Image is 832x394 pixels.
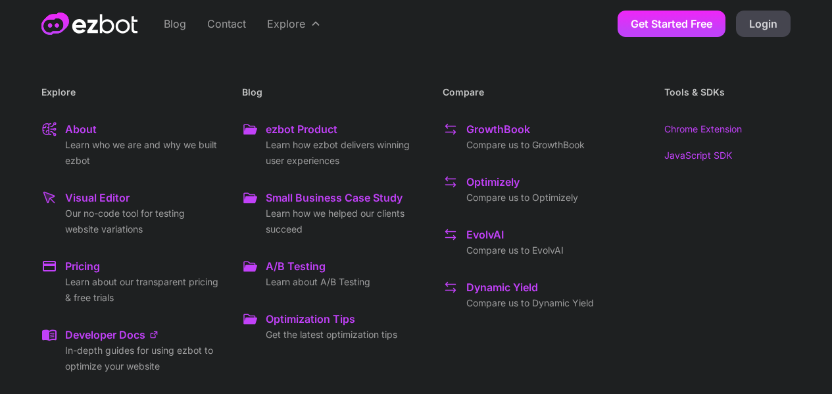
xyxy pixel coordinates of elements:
[466,121,530,137] div: GrowthBook
[242,253,422,295] a: A/B TestingLearn about A/B Testing
[664,79,725,105] h4: Tools & SDKs
[466,137,585,153] p: Compare us to GrowthBook
[41,322,221,380] a: Developer DocsIn-depth guides for using ezbot to optimize your website
[242,79,422,105] h4: Blog
[41,253,221,311] a: PricingLearn about our transparent pricing & free trials
[41,79,221,105] h4: Explore
[443,79,622,105] h4: Compare
[736,11,791,37] a: Login
[242,306,422,348] a: Optimization TipsGet the latest optimization tips
[466,242,564,258] p: Compare us to EvolvAI
[65,121,97,137] div: About
[242,116,422,174] a: ezbot ProductLearn how ezbot delivers winning user experiences
[242,184,422,242] a: Small Business Case StudyLearn how we helped our clients succeed
[466,174,520,190] div: Optimizely
[266,311,355,327] div: Optimization Tips
[466,295,594,311] p: Compare us to Dynamic Yield
[443,169,622,211] a: OptimizelyCompare us to Optimizely
[266,274,370,290] p: Learn about A/B Testing
[266,258,326,274] div: A/B Testing
[65,137,221,169] p: Learn who we are and why we built ezbot
[65,206,221,237] p: Our no-code tool for testing website variations
[41,13,137,35] a: home
[65,343,221,374] p: In-depth guides for using ezbot to optimize your website
[65,258,100,274] div: Pricing
[267,16,305,32] div: Explore
[65,274,221,306] p: Learn about our transparent pricing & free trials
[466,227,504,242] div: EvolvAI
[443,116,622,158] a: GrowthBookCompare us to GrowthBook
[41,116,221,174] a: AboutLearn who we are and why we built ezbot
[65,190,130,206] div: Visual Editor
[266,121,337,137] div: ezbot Product
[266,327,397,343] p: Get the latest optimization tips
[65,327,145,343] div: Developer Docs
[618,11,725,37] a: Get Started Free
[266,190,403,206] div: Small Business Case Study
[466,190,578,206] p: Compare us to Optimizely
[664,148,791,163] a: JavaScript SDK
[266,137,422,169] p: Learn how ezbot delivers winning user experiences
[664,121,791,137] a: Chrome Extension
[266,206,422,237] p: Learn how we helped our clients succeed
[41,184,221,242] a: Visual EditorOur no-code tool for testing website variations
[466,279,538,295] div: Dynamic Yield
[443,274,622,316] a: Dynamic YieldCompare us to Dynamic Yield
[443,221,622,264] a: EvolvAICompare us to EvolvAI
